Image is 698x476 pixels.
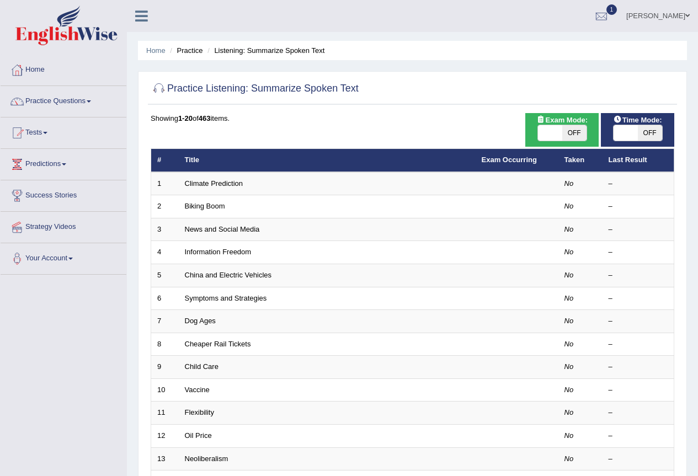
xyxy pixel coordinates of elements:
a: News and Social Media [185,225,260,233]
em: No [564,179,574,188]
em: No [564,362,574,371]
em: No [564,271,574,279]
em: No [564,294,574,302]
div: – [609,293,668,304]
a: Biking Boom [185,202,225,210]
a: Child Care [185,362,219,371]
a: Neoliberalism [185,454,228,463]
b: 463 [199,114,211,122]
td: 10 [151,378,179,402]
div: – [609,247,668,258]
a: Vaccine [185,386,210,394]
a: Success Stories [1,180,126,208]
em: No [564,431,574,440]
a: Home [1,55,126,82]
a: Strategy Videos [1,212,126,239]
a: Information Freedom [185,248,252,256]
span: OFF [562,125,587,141]
a: Exam Occurring [482,156,537,164]
div: – [609,270,668,281]
td: 13 [151,447,179,470]
td: 2 [151,195,179,218]
div: – [609,431,668,441]
div: – [609,316,668,327]
div: – [609,224,668,235]
em: No [564,248,574,256]
div: – [609,408,668,418]
div: – [609,339,668,350]
em: No [564,225,574,233]
em: No [564,317,574,325]
div: – [609,385,668,395]
div: – [609,201,668,212]
td: 11 [151,402,179,425]
em: No [564,386,574,394]
div: – [609,362,668,372]
div: – [609,454,668,464]
a: Practice Questions [1,86,126,114]
th: Title [179,149,476,172]
span: OFF [638,125,662,141]
a: Symptoms and Strategies [185,294,267,302]
a: Your Account [1,243,126,271]
li: Practice [167,45,203,56]
td: 3 [151,218,179,241]
span: Time Mode: [609,114,667,126]
td: 4 [151,241,179,264]
a: Home [146,46,166,55]
a: Predictions [1,149,126,177]
th: Last Result [603,149,674,172]
td: 6 [151,287,179,310]
div: Showing of items. [151,113,674,124]
b: 1-20 [178,114,193,122]
em: No [564,454,574,463]
em: No [564,340,574,348]
a: Dog Ages [185,317,216,325]
span: Exam Mode: [532,114,592,126]
td: 9 [151,356,179,379]
td: 7 [151,310,179,333]
em: No [564,408,574,416]
th: Taken [558,149,603,172]
a: China and Electric Vehicles [185,271,272,279]
span: 1 [606,4,617,15]
a: Oil Price [185,431,212,440]
a: Flexibility [185,408,214,416]
h2: Practice Listening: Summarize Spoken Text [151,81,359,97]
a: Climate Prediction [185,179,243,188]
div: – [609,179,668,189]
td: 5 [151,264,179,287]
a: Cheaper Rail Tickets [185,340,251,348]
a: Tests [1,117,126,145]
td: 1 [151,172,179,195]
div: Show exams occurring in exams [525,113,599,147]
td: 12 [151,424,179,447]
td: 8 [151,333,179,356]
li: Listening: Summarize Spoken Text [205,45,324,56]
th: # [151,149,179,172]
em: No [564,202,574,210]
